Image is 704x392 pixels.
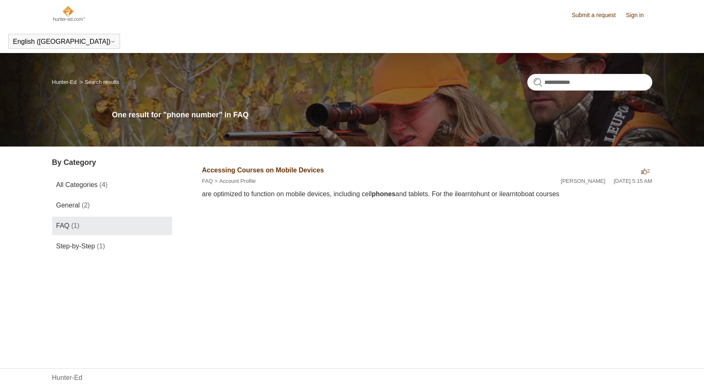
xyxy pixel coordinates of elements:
a: Step-by-Step (1) [52,237,172,255]
a: FAQ (1) [52,217,172,235]
a: Hunter-Ed [52,79,77,85]
span: (2) [82,202,90,209]
li: Search results [78,79,119,85]
li: FAQ [202,177,213,185]
li: Account Profile [213,177,256,185]
h3: By Category [52,157,172,168]
div: are optimized to function on mobile devices, including cell and tablets. For the ilearntohunt or ... [202,189,652,199]
img: Hunter-Ed Help Center home page [52,5,86,22]
span: (1) [97,243,105,250]
a: Hunter-Ed [52,373,83,383]
h1: One result for "phone number" in FAQ [112,109,652,121]
span: (4) [100,181,108,188]
span: 2 [641,168,650,174]
input: Search [527,74,652,91]
a: Account Profile [219,178,256,184]
li: [PERSON_NAME] [561,177,605,185]
time: 08/08/2022, 05:15 [614,178,652,184]
span: Step-by-Step [56,243,95,250]
a: FAQ [202,178,213,184]
a: Sign in [626,11,652,20]
a: Submit a request [571,11,624,20]
span: General [56,202,80,209]
em: phones [372,190,396,197]
a: General (2) [52,196,172,215]
a: Accessing Courses on Mobile Devices [202,167,324,174]
button: English ([GEOGRAPHIC_DATA]) [13,38,115,46]
span: (1) [71,222,80,229]
span: FAQ [56,222,70,229]
a: All Categories (4) [52,176,172,194]
li: Hunter-Ed [52,79,78,85]
span: All Categories [56,181,98,188]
